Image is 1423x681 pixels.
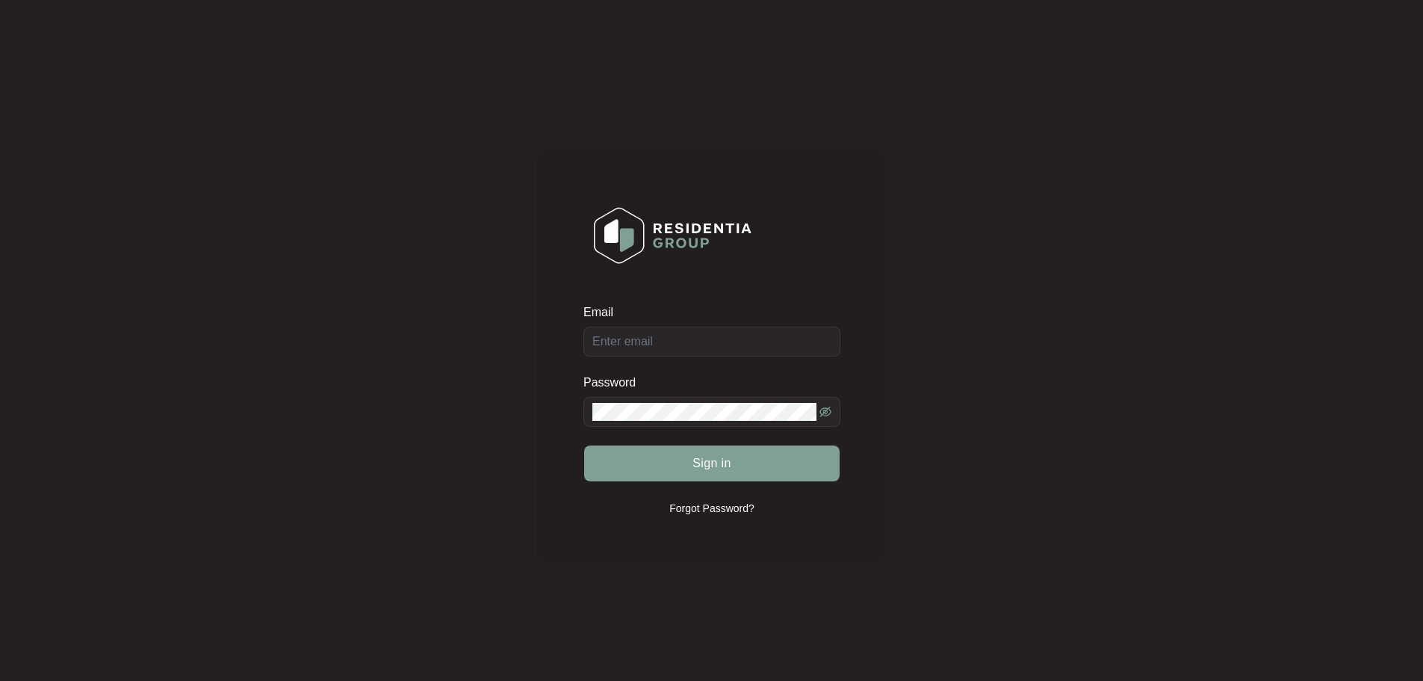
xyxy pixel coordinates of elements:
[819,406,831,418] span: eye-invisible
[583,327,840,357] input: Email
[584,446,840,481] button: Sign in
[692,454,731,472] span: Sign in
[583,305,624,320] label: Email
[584,197,761,274] img: Login Logo
[669,501,754,516] p: Forgot Password?
[592,403,816,421] input: Password
[583,375,647,390] label: Password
